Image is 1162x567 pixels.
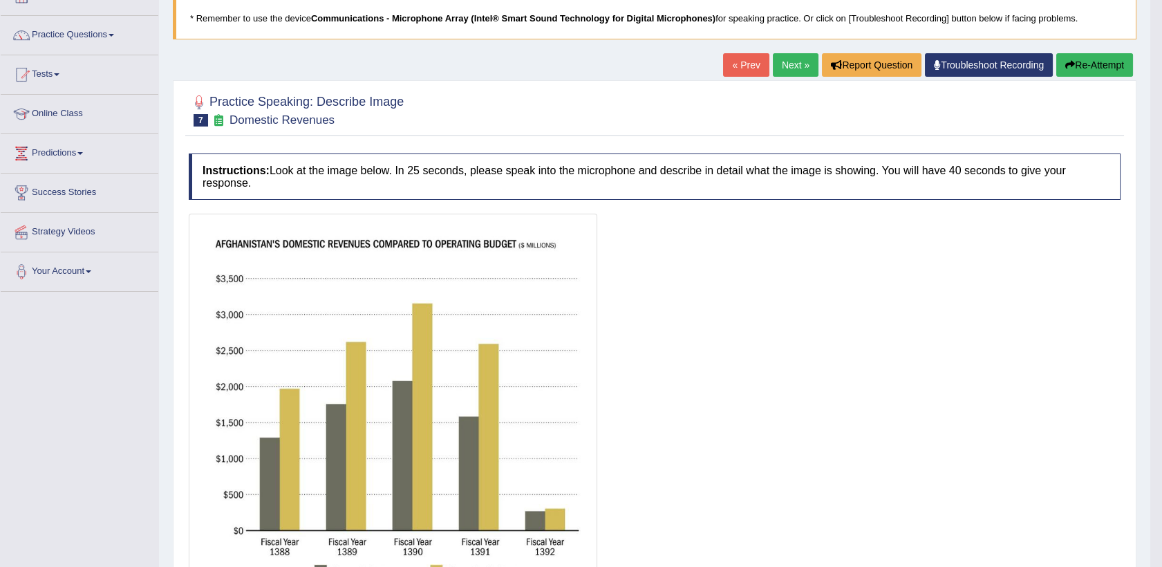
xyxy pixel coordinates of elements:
button: Re-Attempt [1056,53,1133,77]
a: Online Class [1,95,158,129]
small: Exam occurring question [212,114,226,127]
b: Communications - Microphone Array (Intel® Smart Sound Technology for Digital Microphones) [311,13,715,24]
a: Tests [1,55,158,90]
a: Strategy Videos [1,213,158,248]
a: Practice Questions [1,16,158,50]
span: 7 [194,114,208,127]
a: Next » [773,53,818,77]
a: Predictions [1,134,158,169]
h2: Practice Speaking: Describe Image [189,92,404,127]
a: Troubleshoot Recording [925,53,1053,77]
b: Instructions: [203,165,270,176]
button: Report Question [822,53,921,77]
a: Success Stories [1,174,158,208]
a: « Prev [723,53,769,77]
small: Domestic Revenues [229,113,335,127]
h4: Look at the image below. In 25 seconds, please speak into the microphone and describe in detail w... [189,154,1121,200]
a: Your Account [1,252,158,287]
